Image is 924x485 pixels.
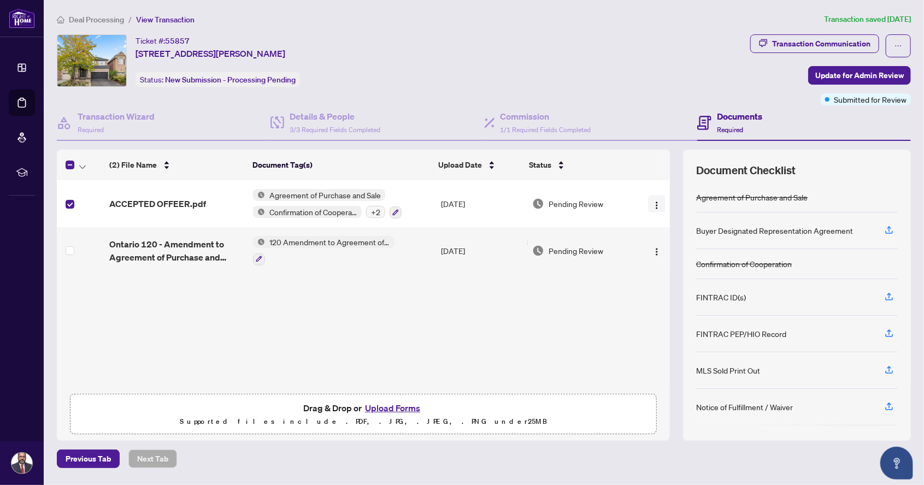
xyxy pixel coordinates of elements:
th: Status [525,150,635,180]
span: 55857 [165,36,190,46]
th: (2) File Name [105,150,248,180]
span: Update for Admin Review [815,67,904,84]
td: [DATE] [437,180,528,227]
button: Next Tab [128,449,177,468]
span: Pending Review [549,245,603,257]
span: Drag & Drop orUpload FormsSupported files include .PDF, .JPG, .JPEG, .PNG under25MB [70,394,656,435]
div: Transaction Communication [772,35,870,52]
div: Agreement of Purchase and Sale [696,191,808,203]
img: logo [9,8,35,28]
td: [DATE] [437,227,528,274]
li: / [128,13,132,26]
span: Confirmation of Cooperation [265,206,362,218]
span: 3/3 Required Fields Completed [290,126,380,134]
div: FINTRAC ID(s) [696,291,746,303]
img: Status Icon [253,236,265,248]
img: Status Icon [253,189,265,201]
img: Profile Icon [11,453,32,474]
span: ellipsis [894,42,902,50]
button: Logo [648,195,666,212]
img: Document Status [532,198,544,210]
button: Update for Admin Review [808,66,911,85]
span: Agreement of Purchase and Sale [265,189,385,201]
span: Previous Tab [66,450,111,468]
span: New Submission - Processing Pending [165,75,296,85]
button: Logo [648,242,666,259]
span: Required [78,126,104,134]
div: Confirmation of Cooperation [696,258,792,270]
button: Status Icon120 Amendment to Agreement of Purchase and Sale [253,236,395,265]
span: Required [717,126,743,134]
span: Deal Processing [69,15,124,25]
button: Previous Tab [57,449,120,468]
img: Logo [652,201,661,210]
span: Upload Date [438,159,482,171]
th: Document Tag(s) [248,150,434,180]
div: Notice of Fulfillment / Waiver [696,401,793,413]
h4: Documents [717,110,762,123]
span: 120 Amendment to Agreement of Purchase and Sale [265,236,395,248]
div: FINTRAC PEP/HIO Record [696,328,786,340]
div: Status: [136,72,300,87]
h4: Details & People [290,110,380,123]
button: Transaction Communication [750,34,879,53]
span: Ontario 120 - Amendment to Agreement of Purchase and Salepdf_[DATE] 23_53_20.pdf [109,238,244,264]
h4: Transaction Wizard [78,110,155,123]
img: Document Status [532,245,544,257]
span: (2) File Name [109,159,157,171]
article: Transaction saved [DATE] [824,13,911,26]
button: Open asap [880,447,913,480]
span: home [57,16,64,23]
button: Status IconAgreement of Purchase and SaleStatus IconConfirmation of Cooperation+2 [253,189,402,218]
span: [STREET_ADDRESS][PERSON_NAME] [136,47,285,60]
span: Pending Review [549,198,603,210]
div: + 2 [366,206,385,218]
span: Status [529,159,551,171]
div: Ticket #: [136,34,190,47]
h4: Commission [501,110,591,123]
img: IMG-W12416829_1.jpg [57,35,126,86]
span: View Transaction [136,15,195,25]
span: ACCEPTED OFFEER.pdf [109,197,206,210]
span: 1/1 Required Fields Completed [501,126,591,134]
span: Submitted for Review [834,93,907,105]
img: Status Icon [253,206,265,218]
img: Logo [652,247,661,256]
p: Supported files include .PDF, .JPG, .JPEG, .PNG under 25 MB [77,415,650,428]
span: Drag & Drop or [303,401,423,415]
button: Upload Forms [362,401,423,415]
span: Document Checklist [696,163,796,178]
div: Buyer Designated Representation Agreement [696,224,853,236]
th: Upload Date [434,150,525,180]
div: MLS Sold Print Out [696,364,760,376]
